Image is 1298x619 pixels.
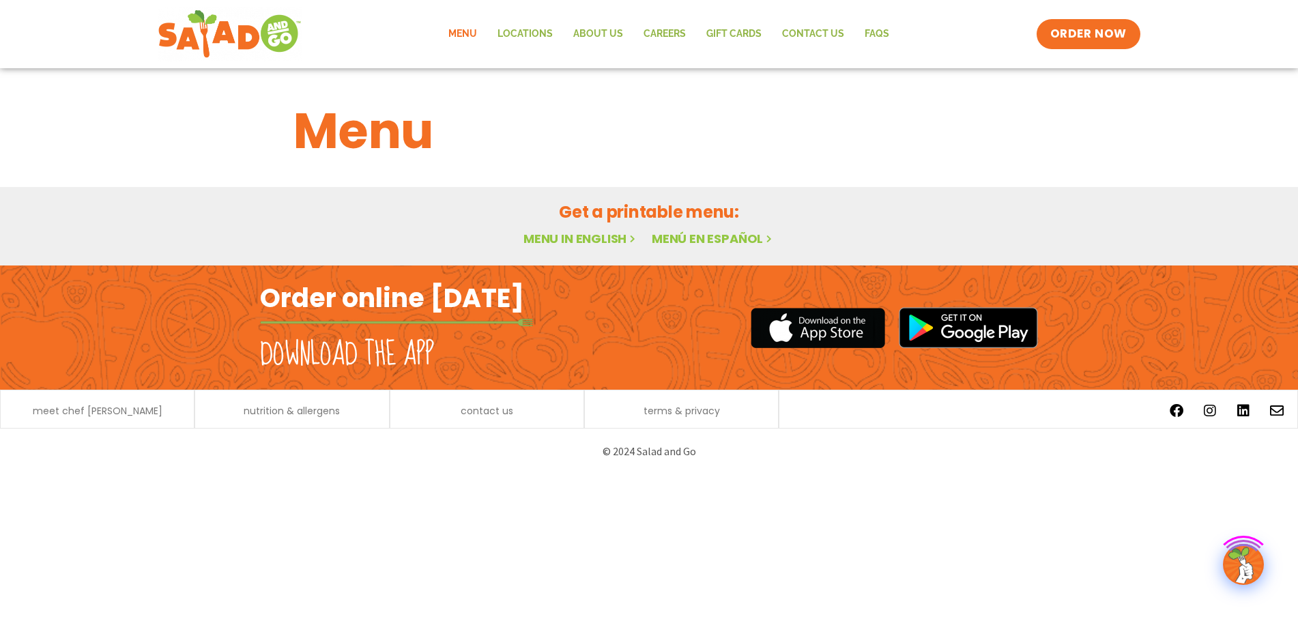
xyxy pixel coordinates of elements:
img: fork [260,319,533,326]
span: ORDER NOW [1050,26,1127,42]
a: nutrition & allergens [244,406,340,416]
a: Locations [487,18,563,50]
a: Contact Us [772,18,854,50]
a: Careers [633,18,696,50]
h2: Order online [DATE] [260,281,524,315]
a: FAQs [854,18,899,50]
h1: Menu [293,94,1005,168]
a: ORDER NOW [1037,19,1140,49]
img: new-SAG-logo-768×292 [158,7,302,61]
nav: Menu [438,18,899,50]
a: meet chef [PERSON_NAME] [33,406,162,416]
a: Menu in English [523,230,638,247]
a: About Us [563,18,633,50]
a: terms & privacy [644,406,720,416]
img: google_play [899,307,1038,348]
h2: Download the app [260,336,434,374]
h2: Get a printable menu: [293,200,1005,224]
img: appstore [751,306,885,350]
a: Menú en español [652,230,775,247]
a: Menu [438,18,487,50]
a: contact us [461,406,513,416]
a: GIFT CARDS [696,18,772,50]
p: © 2024 Salad and Go [267,442,1031,461]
